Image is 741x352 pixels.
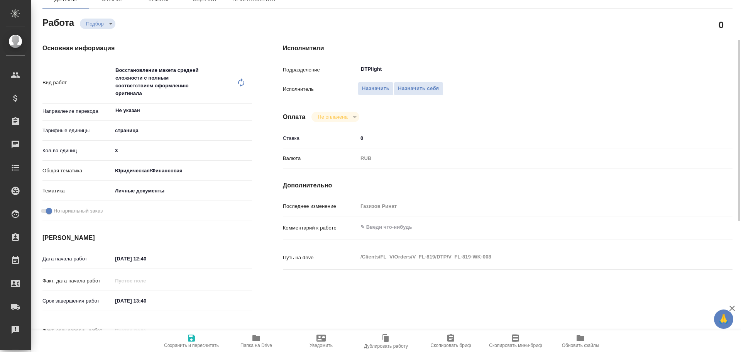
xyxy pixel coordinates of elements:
[310,343,333,348] span: Уведомить
[42,297,112,305] p: Срок завершения работ
[42,167,112,175] p: Общая тематика
[358,133,695,144] input: ✎ Введи что-нибудь
[717,311,730,327] span: 🙏
[42,327,112,335] p: Факт. срок заверш. работ
[358,152,695,165] div: RUB
[42,107,112,115] p: Направление перевода
[283,181,733,190] h4: Дополнительно
[364,343,408,349] span: Дублировать работу
[42,255,112,263] p: Дата начала работ
[112,253,180,264] input: ✎ Введи что-нибудь
[289,330,354,352] button: Уведомить
[283,66,358,74] p: Подразделение
[283,112,306,122] h4: Оплата
[283,202,358,210] p: Последнее изменение
[358,201,695,212] input: Пустое поле
[719,18,724,31] h2: 0
[42,233,252,243] h4: [PERSON_NAME]
[283,155,358,162] p: Валюта
[283,85,358,93] p: Исполнитель
[54,207,103,215] span: Нотариальный заказ
[112,275,180,286] input: Пустое поле
[224,330,289,352] button: Папка на Drive
[418,330,483,352] button: Скопировать бриф
[112,184,252,197] div: Личные документы
[398,84,439,93] span: Назначить себя
[84,20,106,27] button: Подбор
[562,343,599,348] span: Обновить файлы
[248,110,249,111] button: Open
[691,68,692,70] button: Open
[354,330,418,352] button: Дублировать работу
[394,82,443,95] button: Назначить себя
[112,325,180,336] input: Пустое поле
[42,15,74,29] h2: Работа
[311,112,359,122] div: Подбор
[283,44,733,53] h4: Исполнители
[112,124,252,137] div: страница
[283,134,358,142] p: Ставка
[159,330,224,352] button: Сохранить и пересчитать
[283,224,358,232] p: Комментарий к работе
[358,250,695,264] textarea: /Clients/FL_V/Orders/V_FL-819/DTP/V_FL-819-WK-008
[240,343,272,348] span: Папка на Drive
[164,343,219,348] span: Сохранить и пересчитать
[483,330,548,352] button: Скопировать мини-бриф
[362,84,389,93] span: Назначить
[548,330,613,352] button: Обновить файлы
[42,147,112,155] p: Кол-во единиц
[714,309,733,329] button: 🙏
[42,44,252,53] h4: Основная информация
[80,19,115,29] div: Подбор
[283,254,358,262] p: Путь на drive
[42,127,112,134] p: Тарифные единицы
[112,164,252,177] div: Юридическая/Финансовая
[315,114,350,120] button: Не оплачена
[112,145,252,156] input: ✎ Введи что-нибудь
[112,295,180,306] input: ✎ Введи что-нибудь
[42,187,112,195] p: Тематика
[42,277,112,285] p: Факт. дата начала работ
[42,79,112,87] p: Вид работ
[358,82,394,95] button: Назначить
[489,343,542,348] span: Скопировать мини-бриф
[430,343,471,348] span: Скопировать бриф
